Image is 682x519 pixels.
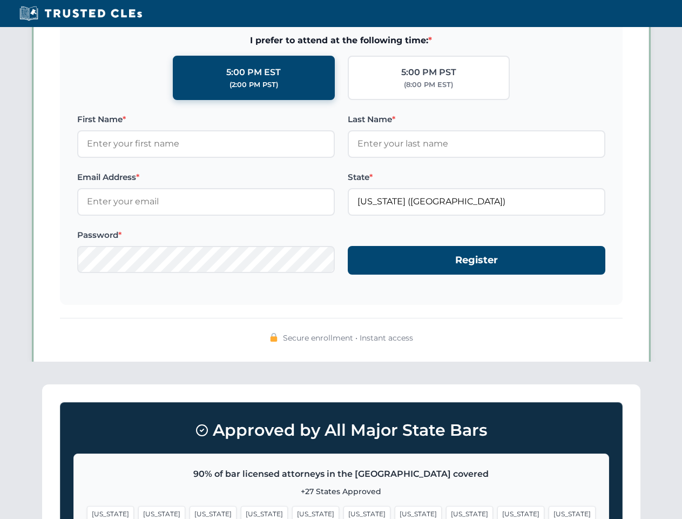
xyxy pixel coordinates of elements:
[87,485,596,497] p: +27 States Approved
[77,171,335,184] label: Email Address
[77,130,335,157] input: Enter your first name
[269,333,278,342] img: 🔒
[73,416,609,445] h3: Approved by All Major State Bars
[348,130,605,157] input: Enter your last name
[16,5,145,22] img: Trusted CLEs
[77,229,335,242] label: Password
[226,65,281,79] div: 5:00 PM EST
[229,79,278,90] div: (2:00 PM PST)
[283,332,413,344] span: Secure enrollment • Instant access
[77,113,335,126] label: First Name
[348,171,605,184] label: State
[77,34,605,48] span: I prefer to attend at the following time:
[77,188,335,215] input: Enter your email
[87,467,596,481] p: 90% of bar licensed attorneys in the [GEOGRAPHIC_DATA] covered
[401,65,456,79] div: 5:00 PM PST
[348,246,605,275] button: Register
[404,79,453,90] div: (8:00 PM EST)
[348,188,605,215] input: Florida (FL)
[348,113,605,126] label: Last Name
